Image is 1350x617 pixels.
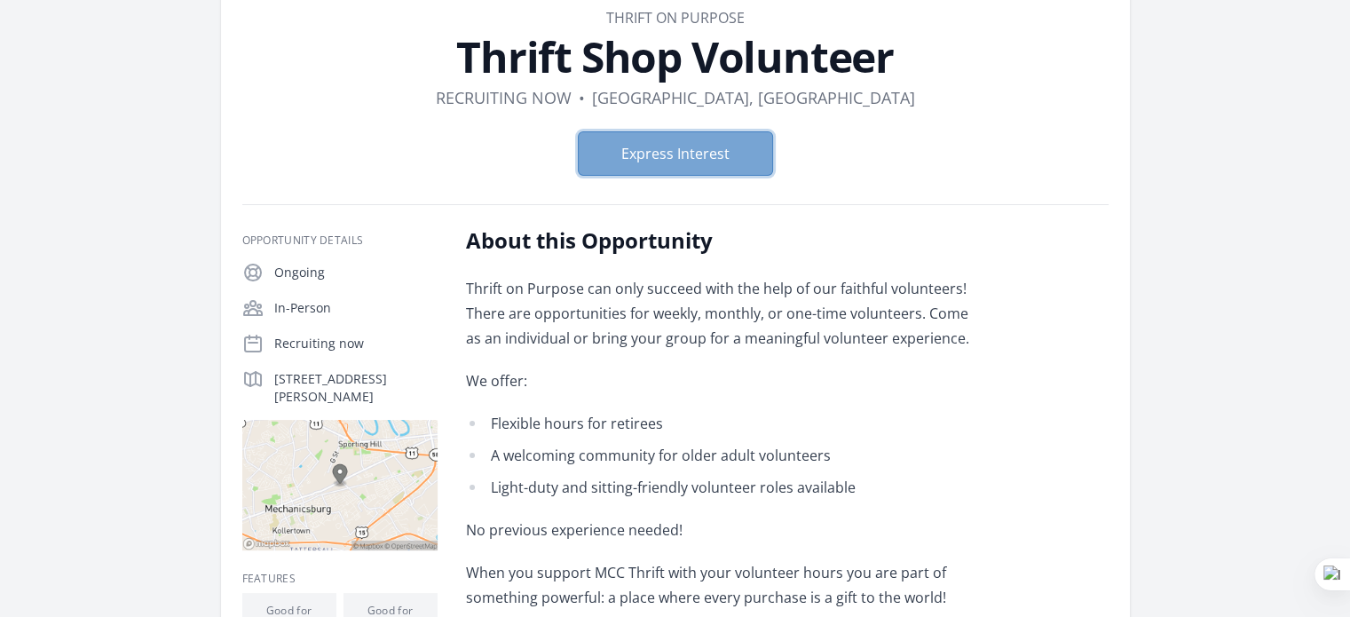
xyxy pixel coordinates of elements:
[466,560,985,610] p: When you support MCC Thrift with your volunteer hours you are part of something powerful: a place...
[606,8,745,28] a: Thrift on Purpose
[274,264,438,281] p: Ongoing
[466,368,985,393] p: We offer:
[466,226,985,255] h2: About this Opportunity
[466,475,985,500] li: Light-duty and sitting-friendly volunteer roles available
[436,85,572,110] dd: Recruiting now
[274,370,438,406] p: [STREET_ADDRESS][PERSON_NAME]
[578,131,773,176] button: Express Interest
[242,36,1109,78] h1: Thrift Shop Volunteer
[274,335,438,352] p: Recruiting now
[466,276,985,351] p: Thrift on Purpose can only succeed with the help of our faithful volunteers! There are opportunit...
[592,85,915,110] dd: [GEOGRAPHIC_DATA], [GEOGRAPHIC_DATA]
[466,411,985,436] li: Flexible hours for retirees
[242,233,438,248] h3: Opportunity Details
[579,85,585,110] div: •
[242,420,438,550] img: Map
[242,572,438,586] h3: Features
[466,443,985,468] li: A welcoming community for older adult volunteers
[466,518,985,542] p: No previous experience needed!
[274,299,438,317] p: In-Person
